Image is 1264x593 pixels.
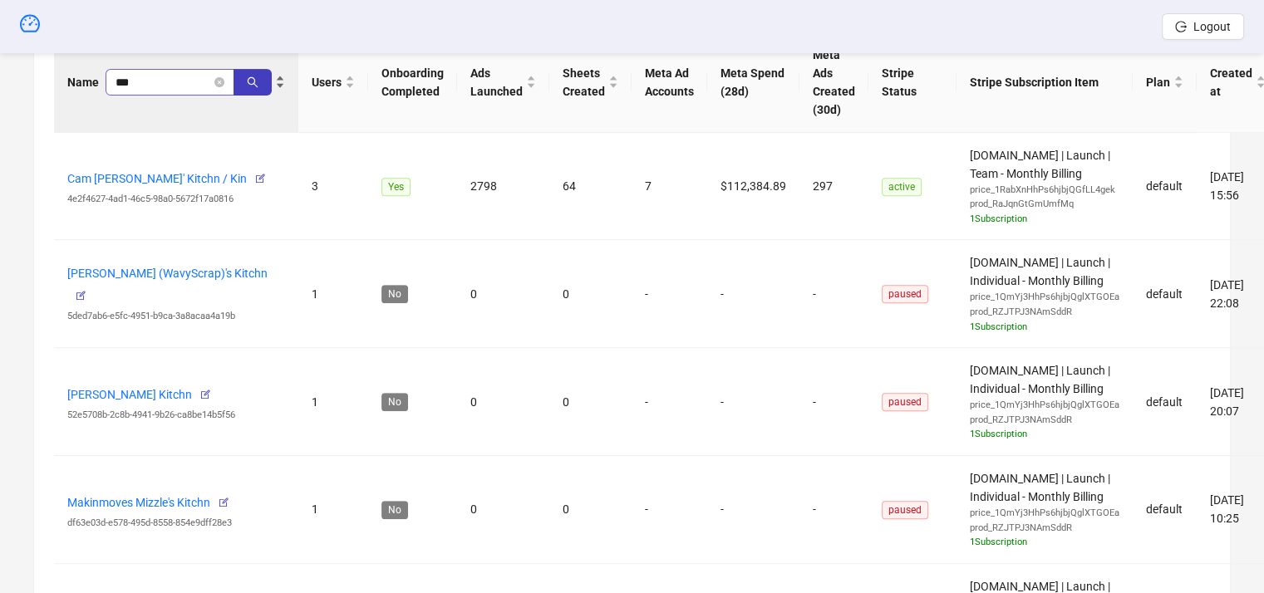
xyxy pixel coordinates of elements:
span: Sheets Created [563,64,605,100]
td: default [1133,348,1197,456]
span: [DOMAIN_NAME] | Launch | Team - Monthly Billing [970,149,1119,227]
span: dashboard [20,13,40,33]
td: 0 [457,348,549,456]
div: 1 Subscription [970,212,1119,227]
td: 1 [298,240,368,348]
th: Meta Ads Created (30d) [799,32,868,133]
span: [DOMAIN_NAME] | Launch | Individual - Monthly Billing [970,472,1119,550]
th: Sheets Created [549,32,632,133]
td: 0 [549,456,632,564]
div: - [813,393,855,411]
td: 64 [549,133,632,241]
td: 1 [298,456,368,564]
span: [DOMAIN_NAME] | Launch | Individual - Monthly Billing [970,364,1119,442]
td: $112,384.89 [707,133,799,241]
span: search [247,76,258,88]
div: prod_RaJqnGtGmUmfMq [970,197,1119,212]
div: prod_RZJTPJ3NAmSddR [970,521,1119,536]
a: Makinmoves Mizzle's Kitchn [67,496,210,509]
div: - [813,285,855,303]
div: df63e03d-e578-495d-8558-854e9dff28e3 [67,516,285,531]
div: prod_RZJTPJ3NAmSddR [970,413,1119,428]
span: paused [882,285,928,303]
span: active [882,178,922,196]
td: 1 [298,348,368,456]
a: Cam [PERSON_NAME]' Kitchn / Kin [67,172,247,185]
div: 4e2f4627-4ad1-46c5-98a0-5672f17a0816 [67,192,285,207]
div: 7 [645,177,694,195]
span: Ads Launched [470,64,523,100]
span: paused [882,393,928,411]
span: Logout [1193,20,1231,33]
button: Logout [1162,13,1244,40]
div: 297 [813,177,855,195]
div: prod_RZJTPJ3NAmSddR [970,305,1119,320]
th: Users [298,32,368,133]
button: search [234,69,272,96]
span: logout [1175,21,1187,32]
a: [PERSON_NAME] Kitchn [67,388,192,401]
span: paused [882,501,928,519]
th: Ads Launched [457,32,549,133]
span: Plan [1146,73,1170,91]
div: - [645,285,694,303]
div: - [645,393,694,411]
div: 1 Subscription [970,427,1119,442]
td: default [1133,240,1197,348]
button: close-circle [214,77,224,87]
td: - [707,348,799,456]
td: default [1133,133,1197,241]
div: price_1QmYj3HhPs6hjbjQglXTGOEa [970,398,1119,413]
td: 0 [549,240,632,348]
span: No [381,285,408,303]
div: price_1QmYj3HhPs6hjbjQglXTGOEa [970,290,1119,305]
td: default [1133,456,1197,564]
td: 0 [457,456,549,564]
th: Onboarding Completed [368,32,457,133]
div: price_1RabXnHhPs6hjbjQGfLL4gek [970,183,1119,198]
td: 2798 [457,133,549,241]
div: 1 Subscription [970,320,1119,335]
th: Stripe Status [868,32,957,133]
div: - [645,500,694,518]
div: - [813,500,855,518]
span: No [381,393,408,411]
span: Created at [1210,64,1252,100]
th: Meta Ad Accounts [632,32,707,133]
td: - [707,456,799,564]
th: Plan [1133,32,1197,133]
div: 52e5708b-2c8b-4941-9b26-ca8be14b5f56 [67,408,285,423]
span: [DOMAIN_NAME] | Launch | Individual - Monthly Billing [970,256,1119,334]
div: price_1QmYj3HhPs6hjbjQglXTGOEa [970,506,1119,521]
div: 1 Subscription [970,535,1119,550]
th: Meta Spend (28d) [707,32,799,133]
span: Users [312,73,342,91]
span: No [381,501,408,519]
div: 5ded7ab6-e5fc-4951-b9ca-3a8acaa4a19b [67,309,285,324]
td: 0 [457,240,549,348]
td: - [707,240,799,348]
a: [PERSON_NAME] (WavyScrap)'s Kitchn [67,267,268,280]
td: 0 [549,348,632,456]
td: 3 [298,133,368,241]
th: Stripe Subscription Item [957,32,1133,133]
span: Yes [381,178,411,196]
